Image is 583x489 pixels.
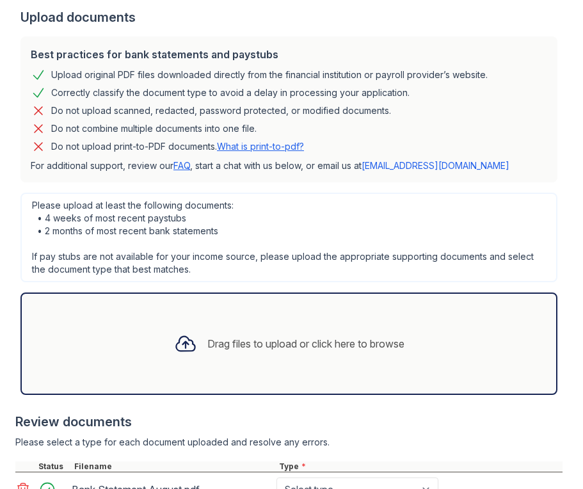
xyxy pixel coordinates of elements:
p: For additional support, review our , start a chat with us below, or email us at [31,159,547,172]
div: Status [36,461,72,472]
div: Do not upload scanned, redacted, password protected, or modified documents. [51,103,391,118]
div: Review documents [15,413,563,431]
div: Drag files to upload or click here to browse [207,336,404,351]
div: Upload documents [20,8,563,26]
div: Correctly classify the document type to avoid a delay in processing your application. [51,85,410,100]
div: Do not combine multiple documents into one file. [51,121,257,136]
div: Filename [72,461,276,472]
a: [EMAIL_ADDRESS][DOMAIN_NAME] [362,160,509,171]
div: Best practices for bank statements and paystubs [31,47,547,62]
div: Please upload at least the following documents: • 4 weeks of most recent paystubs • 2 months of m... [20,193,557,282]
div: Upload original PDF files downloaded directly from the financial institution or payroll provider’... [51,67,488,83]
div: Please select a type for each document uploaded and resolve any errors. [15,436,563,449]
a: FAQ [173,160,190,171]
a: What is print-to-pdf? [217,141,304,152]
div: Type [276,461,563,472]
p: Do not upload print-to-PDF documents. [51,140,304,153]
